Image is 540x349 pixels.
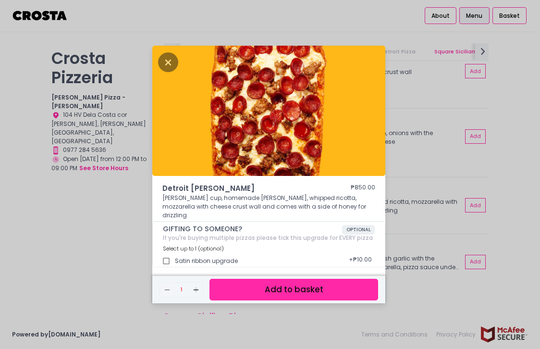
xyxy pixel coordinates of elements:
[152,46,385,176] img: Detroit Roni Salciccia
[158,57,178,66] button: Close
[163,245,224,252] span: Select up to 1 (optional)
[342,225,375,235] span: OPTIONAL
[351,183,375,194] div: ₱850.00
[162,183,322,194] span: Detroit [PERSON_NAME]
[346,252,375,270] div: + ₱10.00
[163,225,342,233] span: GIFTING TO SOMEONE?
[209,279,378,300] button: Add to basket
[162,194,375,220] p: [PERSON_NAME] cup, homemade [PERSON_NAME], whipped ricotta, mozzarella with cheese crust wall and...
[163,235,375,241] div: If you're buying multiple pizzas please tick this upgrade for EVERY pizza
